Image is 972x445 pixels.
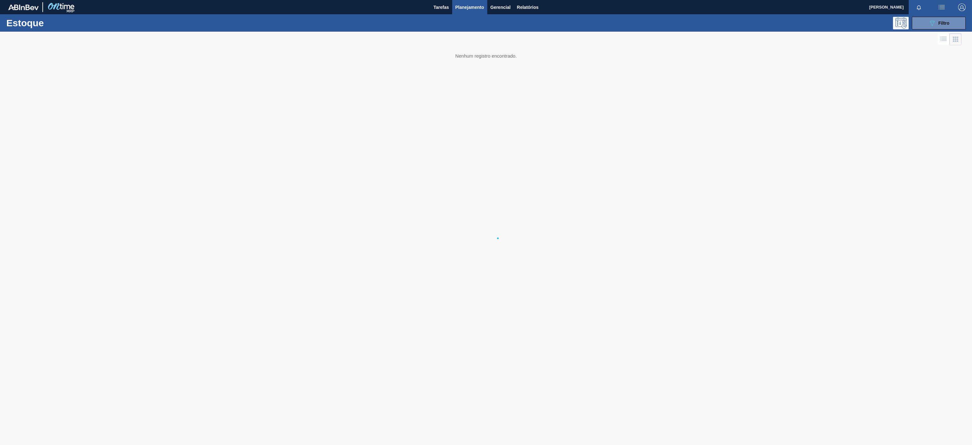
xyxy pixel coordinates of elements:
[893,17,909,29] div: Pogramando: nenhum usuário selecionado
[909,3,929,12] button: Notificações
[912,17,966,29] button: Filtro
[938,21,950,26] span: Filtro
[938,3,945,11] img: userActions
[6,19,107,27] h1: Estoque
[455,3,484,11] span: Planejamento
[433,3,449,11] span: Tarefas
[958,3,966,11] img: Logout
[517,3,539,11] span: Relatórios
[490,3,511,11] span: Gerencial
[8,4,39,10] img: TNhmsLtSVTkK8tSr43FrP2fwEKptu5GPRR3wAAAABJRU5ErkJggg==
